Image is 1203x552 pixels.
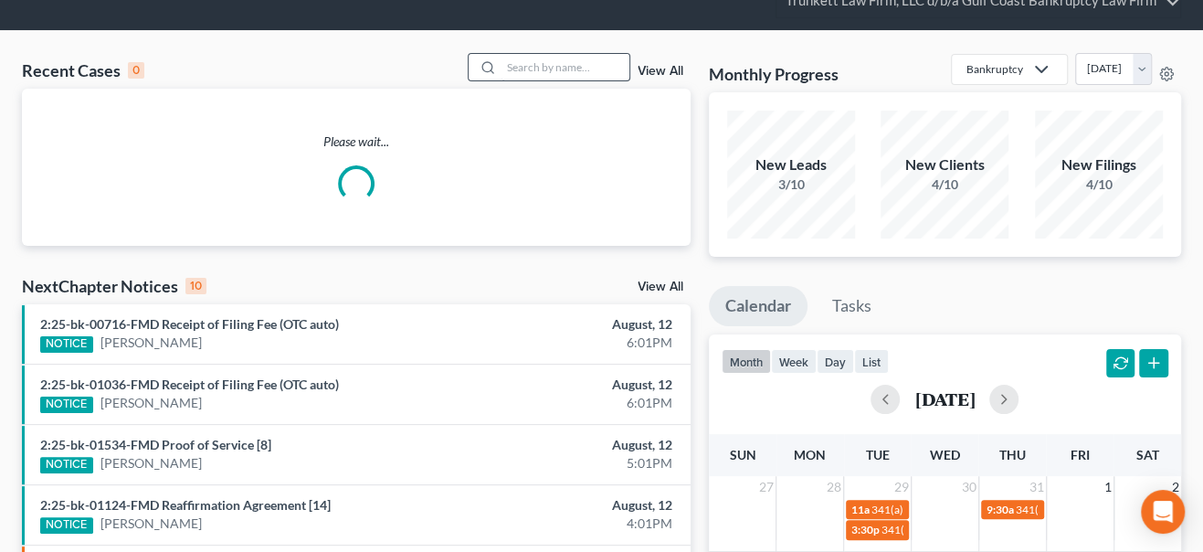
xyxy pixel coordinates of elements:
div: New Filings [1035,154,1163,175]
button: month [722,349,771,374]
button: week [771,349,817,374]
span: Fri [1071,447,1090,462]
div: 0 [128,62,144,79]
span: Sun [729,447,755,462]
a: 2:25-bk-00716-FMD Receipt of Filing Fee (OTC auto) [40,316,339,332]
a: 2:25-bk-01036-FMD Receipt of Filing Fee (OTC auto) [40,377,339,392]
div: 4:01PM [474,515,672,533]
div: NOTICE [40,457,93,473]
a: 2:25-bk-01534-FMD Proof of Service [8] [40,437,271,452]
a: [PERSON_NAME] [100,454,202,472]
div: Bankruptcy [966,61,1023,77]
div: 10 [185,278,206,294]
span: 9:30a [987,503,1014,516]
span: 341(a) meeting for [PERSON_NAME] [881,523,1058,536]
span: Mon [794,447,826,462]
span: 341(a) meeting for [PERSON_NAME] [1016,503,1192,516]
a: Calendar [709,286,807,326]
span: Tue [866,447,890,462]
button: list [854,349,889,374]
span: 27 [757,476,776,498]
div: 3/10 [727,175,855,194]
span: 31 [1028,476,1046,498]
div: NextChapter Notices [22,275,206,297]
div: NOTICE [40,397,93,413]
a: 2:25-bk-01124-FMD Reaffirmation Agreement [14] [40,497,331,513]
p: Please wait... [22,133,691,151]
a: View All [638,281,683,293]
span: 2 [1170,476,1181,498]
div: August, 12 [474,376,672,394]
span: 29 [892,476,911,498]
a: [PERSON_NAME] [100,394,202,412]
span: Sat [1136,447,1159,462]
div: 4/10 [881,175,1008,194]
div: August, 12 [474,496,672,515]
div: 6:01PM [474,334,672,352]
a: Tasks [816,286,888,326]
span: Wed [930,447,960,462]
div: August, 12 [474,315,672,334]
div: 4/10 [1035,175,1163,194]
div: 6:01PM [474,394,672,412]
h2: [DATE] [914,389,975,409]
a: View All [638,65,683,78]
span: 28 [825,476,843,498]
span: 30 [960,476,978,498]
span: 1 [1103,476,1113,498]
div: NOTICE [40,517,93,534]
span: 11a [851,503,870,516]
div: August, 12 [474,436,672,454]
div: NOTICE [40,336,93,353]
a: [PERSON_NAME] [100,515,202,533]
div: New Leads [727,154,855,175]
input: Search by name... [501,54,629,80]
button: day [817,349,854,374]
span: Thu [999,447,1026,462]
div: Open Intercom Messenger [1141,490,1185,534]
div: Recent Cases [22,59,144,81]
h3: Monthly Progress [709,63,839,85]
div: 5:01PM [474,454,672,472]
span: 341(a) meeting for [PERSON_NAME] [871,503,1048,516]
a: [PERSON_NAME] [100,334,202,352]
div: New Clients [881,154,1008,175]
span: 3:30p [851,523,880,536]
